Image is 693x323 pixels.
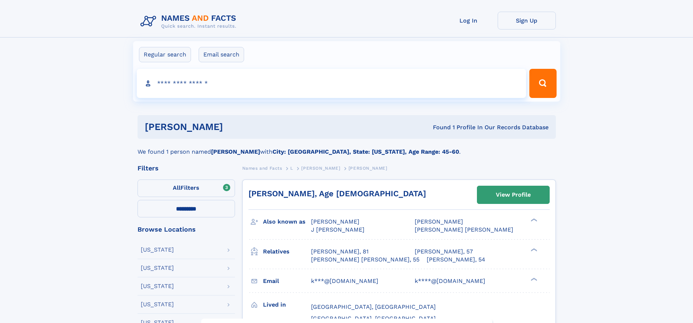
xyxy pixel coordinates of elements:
[139,47,191,62] label: Regular search
[415,218,463,225] span: [PERSON_NAME]
[138,12,242,31] img: Logo Names and Facts
[529,69,556,98] button: Search Button
[145,122,328,131] h1: [PERSON_NAME]
[415,248,473,256] a: [PERSON_NAME], 57
[328,123,549,131] div: Found 1 Profile In Our Records Database
[141,283,174,289] div: [US_STATE]
[242,164,282,173] a: Names and Facts
[263,245,311,258] h3: Relatives
[199,47,244,62] label: Email search
[138,226,235,233] div: Browse Locations
[141,302,174,307] div: [US_STATE]
[311,226,365,233] span: J [PERSON_NAME]
[272,148,459,155] b: City: [GEOGRAPHIC_DATA], State: [US_STATE], Age Range: 45-60
[415,226,513,233] span: [PERSON_NAME] [PERSON_NAME]
[496,186,531,203] div: View Profile
[141,265,174,271] div: [US_STATE]
[498,12,556,29] a: Sign Up
[311,256,419,264] a: [PERSON_NAME] [PERSON_NAME], 55
[290,164,293,173] a: L
[263,275,311,287] h3: Email
[349,166,387,171] span: [PERSON_NAME]
[301,166,340,171] span: [PERSON_NAME]
[311,218,359,225] span: [PERSON_NAME]
[248,189,426,198] a: [PERSON_NAME], Age [DEMOGRAPHIC_DATA]
[529,277,538,281] div: ❯
[529,218,538,222] div: ❯
[138,180,235,197] label: Filters
[427,256,485,264] a: [PERSON_NAME], 54
[311,277,378,284] span: k***@[DOMAIN_NAME]
[529,247,538,252] div: ❯
[263,216,311,228] h3: Also known as
[211,148,260,155] b: [PERSON_NAME]
[301,164,340,173] a: [PERSON_NAME]
[263,299,311,311] h3: Lived in
[141,247,174,253] div: [US_STATE]
[138,139,556,156] div: We found 1 person named with .
[311,248,369,256] a: [PERSON_NAME], 81
[439,12,498,29] a: Log In
[137,69,526,98] input: search input
[173,184,180,191] span: All
[477,186,549,204] a: View Profile
[290,166,293,171] span: L
[138,165,235,172] div: Filters
[311,303,436,310] span: [GEOGRAPHIC_DATA], [GEOGRAPHIC_DATA]
[311,315,436,322] span: [GEOGRAPHIC_DATA], [GEOGRAPHIC_DATA]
